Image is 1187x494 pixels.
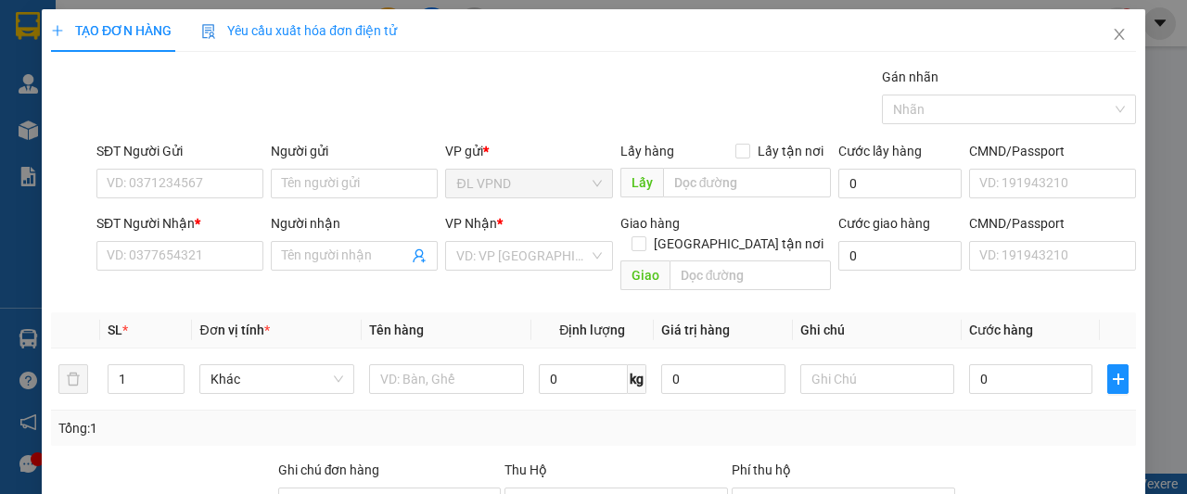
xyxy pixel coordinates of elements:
label: Cước lấy hàng [838,144,922,158]
span: Giá trị hàng [661,323,730,337]
div: Tổng: 1 [58,418,460,438]
span: Thu Hộ [504,462,547,477]
input: Cước giao hàng [838,241,962,271]
button: delete [58,364,88,394]
span: user-add [412,248,427,263]
input: Cước lấy hàng [838,169,962,198]
input: 0 [661,364,785,394]
span: [GEOGRAPHIC_DATA] tận nơi [646,234,831,254]
span: close [1112,27,1127,42]
span: Lấy hàng [619,144,673,158]
span: Định lượng [559,323,625,337]
div: Người nhận [271,213,438,234]
label: Cước giao hàng [838,216,930,231]
span: plus [51,24,64,37]
span: Yêu cầu xuất hóa đơn điện tử [201,23,397,38]
div: Phí thu hộ [732,460,955,488]
button: plus [1107,364,1129,394]
div: VP gửi [445,141,612,161]
span: kg [628,364,646,394]
span: plus [1108,372,1128,386]
label: Ghi chú đơn hàng [277,462,379,477]
span: Giao hàng [619,216,679,231]
input: Ghi Chú [799,364,954,394]
input: Dọc đường [669,260,830,290]
img: icon [201,24,216,39]
div: Người gửi [271,141,438,161]
th: Ghi chú [792,312,962,348]
span: SL [108,323,122,337]
span: Tên hàng [369,323,424,337]
span: Khác [211,365,343,393]
span: Giao [619,260,669,290]
div: SĐT Người Nhận [96,213,263,234]
span: Đơn vị tính [199,323,269,337]
div: SĐT Người Gửi [96,141,263,161]
label: Gán nhãn [882,70,938,84]
span: TẠO ĐƠN HÀNG [51,23,172,38]
span: ĐL VPND [456,170,601,197]
span: Lấy [619,168,662,197]
div: CMND/Passport [969,213,1136,234]
input: Dọc đường [662,168,830,197]
button: Close [1093,9,1145,61]
input: VD: Bàn, Ghế [369,364,524,394]
span: Lấy tận nơi [750,141,831,161]
span: Cước hàng [969,323,1033,337]
span: VP Nhận [445,216,497,231]
div: CMND/Passport [969,141,1136,161]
